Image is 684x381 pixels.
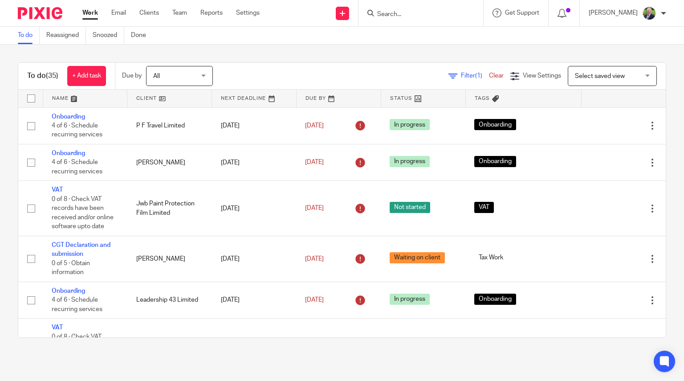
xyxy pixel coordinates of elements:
span: Tax Work [474,252,508,263]
span: Filter [461,73,489,79]
span: Not started [390,202,430,213]
span: 0 of 8 · Check VAT records have been received and/or online software upto date [52,196,114,230]
span: All [153,73,160,79]
span: [DATE] [305,297,324,303]
span: Waiting on client [390,252,445,263]
td: [DATE] [212,319,297,374]
td: Jwb Paint Protection Film Limited [127,181,212,236]
a: Reassigned [46,27,86,44]
img: Pixie [18,7,62,19]
span: In progress [390,156,430,167]
span: In progress [390,119,430,130]
a: VAT [52,187,63,193]
span: Onboarding [474,119,516,130]
img: LEETAYLOR-HIGHRES-1.jpg [642,6,656,20]
a: Onboarding [52,114,85,120]
td: Jwb Paint Protection Film Limited [127,319,212,374]
a: Clear [489,73,504,79]
td: [DATE] [212,144,297,180]
a: To do [18,27,40,44]
p: Due by [122,71,142,80]
span: View Settings [523,73,561,79]
span: Tags [475,96,490,101]
span: 4 of 6 · Schedule recurring services [52,160,102,175]
span: Select saved view [575,73,625,79]
span: (1) [475,73,482,79]
a: Reports [200,8,223,17]
td: [DATE] [212,236,297,282]
span: (35) [46,72,58,79]
p: [PERSON_NAME] [589,8,638,17]
a: + Add task [67,66,106,86]
a: Done [131,27,153,44]
a: Snoozed [93,27,124,44]
a: Clients [139,8,159,17]
a: Email [111,8,126,17]
span: Onboarding [474,156,516,167]
td: [PERSON_NAME] [127,144,212,180]
td: Leadership 43 Limited [127,282,212,318]
span: 4 of 6 · Schedule recurring services [52,123,102,138]
span: 0 of 5 · Obtain information [52,260,90,276]
a: Settings [236,8,260,17]
td: [DATE] [212,282,297,318]
a: VAT [52,324,63,331]
span: [DATE] [305,123,324,129]
a: Team [172,8,187,17]
a: Work [82,8,98,17]
a: Onboarding [52,150,85,156]
span: 0 of 8 · Check VAT records have been received and/or online software upto date [52,334,114,368]
span: Get Support [505,10,539,16]
span: Onboarding [474,294,516,305]
span: [DATE] [305,256,324,262]
td: P F Travel Limited [127,107,212,144]
td: [PERSON_NAME] [127,236,212,282]
td: [DATE] [212,181,297,236]
a: Onboarding [52,288,85,294]
span: VAT [474,202,494,213]
span: In progress [390,294,430,305]
td: [DATE] [212,107,297,144]
span: [DATE] [305,160,324,166]
span: 4 of 6 · Schedule recurring services [52,297,102,312]
input: Search [376,11,456,19]
span: [DATE] [305,205,324,212]
h1: To do [27,71,58,81]
a: CGT Declaration and submission [52,242,110,257]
